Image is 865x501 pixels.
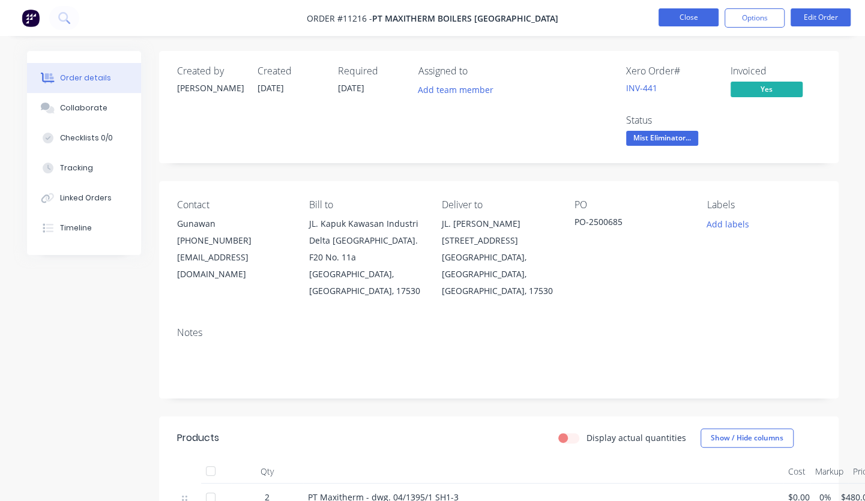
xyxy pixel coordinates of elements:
div: PO-2500685 [574,215,688,232]
div: JL. [PERSON_NAME][STREET_ADDRESS] [442,215,555,249]
div: Order details [60,73,111,83]
div: Created by [177,65,243,77]
button: Collaborate [27,93,141,123]
button: Options [725,8,785,28]
div: [GEOGRAPHIC_DATA], [GEOGRAPHIC_DATA], 17530 [309,266,423,299]
div: Labels [707,199,821,211]
div: [GEOGRAPHIC_DATA], [GEOGRAPHIC_DATA], [GEOGRAPHIC_DATA], 17530 [442,249,555,299]
div: [EMAIL_ADDRESS][DOMAIN_NAME] [177,249,291,283]
button: Close [659,8,719,26]
button: Timeline [27,213,141,243]
div: Bill to [309,199,423,211]
div: Timeline [60,223,92,233]
div: Markup [810,460,848,484]
div: Products [177,431,219,445]
span: PT Maxitherm Boilers [GEOGRAPHIC_DATA] [372,13,558,24]
div: Xero Order # [626,65,716,77]
div: [PHONE_NUMBER] [177,232,291,249]
button: Add team member [411,82,499,98]
img: Factory [22,9,40,27]
div: Notes [177,327,821,338]
div: Status [626,115,716,126]
div: Gunawan [177,215,291,232]
div: PO [574,199,688,211]
button: Show / Hide columns [701,428,794,448]
div: Qty [231,460,303,484]
button: Tracking [27,153,141,183]
div: Deliver to [442,199,555,211]
div: JL. Kapuk Kawasan Industri Delta [GEOGRAPHIC_DATA]. F20 No. 11a [309,215,423,266]
span: Mist Eliminator... [626,131,698,146]
button: Edit Order [791,8,851,26]
div: Checklists 0/0 [60,133,113,143]
span: [DATE] [338,82,364,94]
button: Order details [27,63,141,93]
div: Tracking [60,163,93,173]
div: JL. Kapuk Kawasan Industri Delta [GEOGRAPHIC_DATA]. F20 No. 11a[GEOGRAPHIC_DATA], [GEOGRAPHIC_DAT... [309,215,423,299]
span: [DATE] [258,82,284,94]
button: Add team member [418,82,500,98]
div: Invoiced [731,65,821,77]
span: Yes [731,82,803,97]
span: Order #11216 - [307,13,372,24]
div: Created [258,65,324,77]
button: Add labels [701,215,756,232]
button: Mist Eliminator... [626,131,698,149]
div: Cost [783,460,810,484]
div: [PERSON_NAME] [177,82,243,94]
div: Gunawan[PHONE_NUMBER][EMAIL_ADDRESS][DOMAIN_NAME] [177,215,291,283]
button: Linked Orders [27,183,141,213]
a: INV-441 [626,82,657,94]
button: Checklists 0/0 [27,123,141,153]
div: Contact [177,199,291,211]
div: Collaborate [60,103,107,113]
div: Linked Orders [60,193,112,203]
label: Display actual quantities [586,431,686,444]
div: Required [338,65,404,77]
div: Assigned to [418,65,538,77]
div: JL. [PERSON_NAME][STREET_ADDRESS][GEOGRAPHIC_DATA], [GEOGRAPHIC_DATA], [GEOGRAPHIC_DATA], 17530 [442,215,555,299]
